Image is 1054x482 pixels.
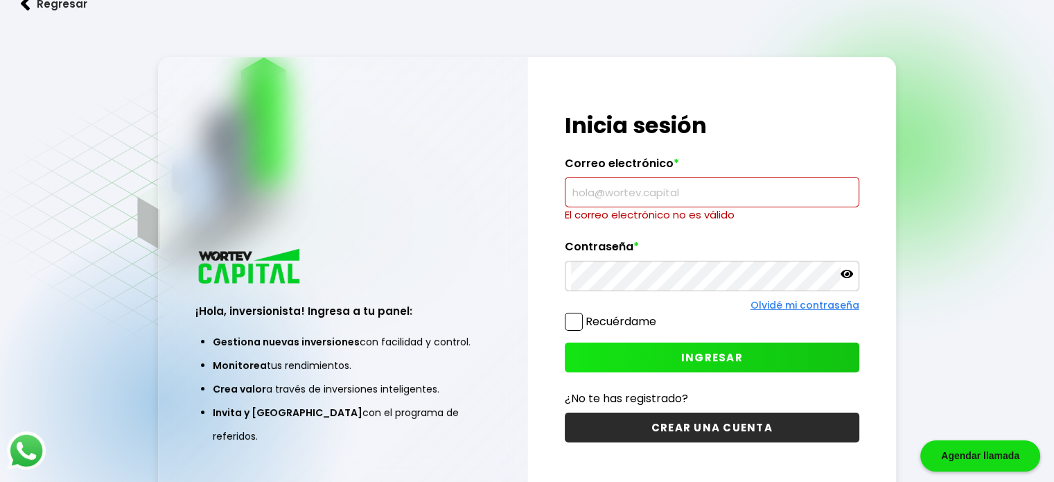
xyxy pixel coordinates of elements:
[571,178,853,207] input: hola@wortev.capital
[565,157,859,178] label: Correo electrónico
[565,109,859,142] h1: Inicia sesión
[565,343,859,372] button: INGRESAR
[565,240,859,261] label: Contraseña
[195,303,490,319] h3: ¡Hola, inversionista! Ingresa a tu panel:
[213,377,473,401] li: a través de inversiones inteligentes.
[213,330,473,354] li: con facilidad y control.
[565,390,859,442] a: ¿No te has registrado?CREAR UNA CUENTA
[195,247,305,288] img: logo_wortev_capital
[920,440,1040,472] div: Agendar llamada
[586,313,656,329] label: Recuérdame
[213,335,360,349] span: Gestiona nuevas inversiones
[750,298,859,312] a: Olvidé mi contraseña
[565,207,859,223] p: El correo electrónico no es válido
[565,413,859,442] button: CREAR UNA CUENTA
[7,431,46,470] img: logos_whatsapp-icon.242b2217.svg
[213,359,267,372] span: Monitorea
[681,350,743,365] span: INGRESAR
[213,401,473,448] li: con el programa de referidos.
[565,390,859,407] p: ¿No te has registrado?
[213,406,362,420] span: Invita y [GEOGRAPHIC_DATA]
[213,382,266,396] span: Crea valor
[213,354,473,377] li: tus rendimientos.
